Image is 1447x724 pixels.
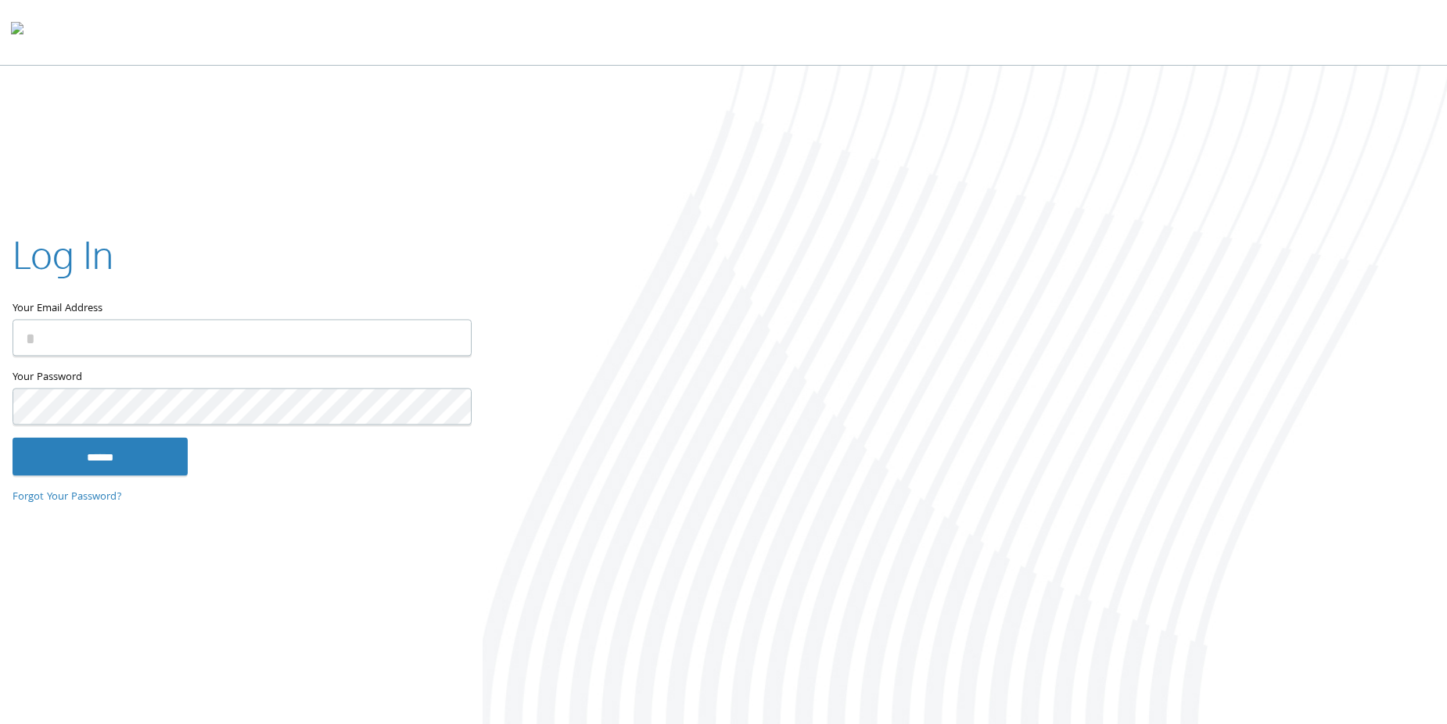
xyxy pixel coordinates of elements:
keeper-lock: Open Keeper Popup [440,328,459,347]
label: Your Password [13,369,470,389]
h2: Log In [13,228,113,281]
img: todyl-logo-dark.svg [11,16,23,48]
a: Forgot Your Password? [13,489,122,506]
keeper-lock: Open Keeper Popup [440,397,459,416]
